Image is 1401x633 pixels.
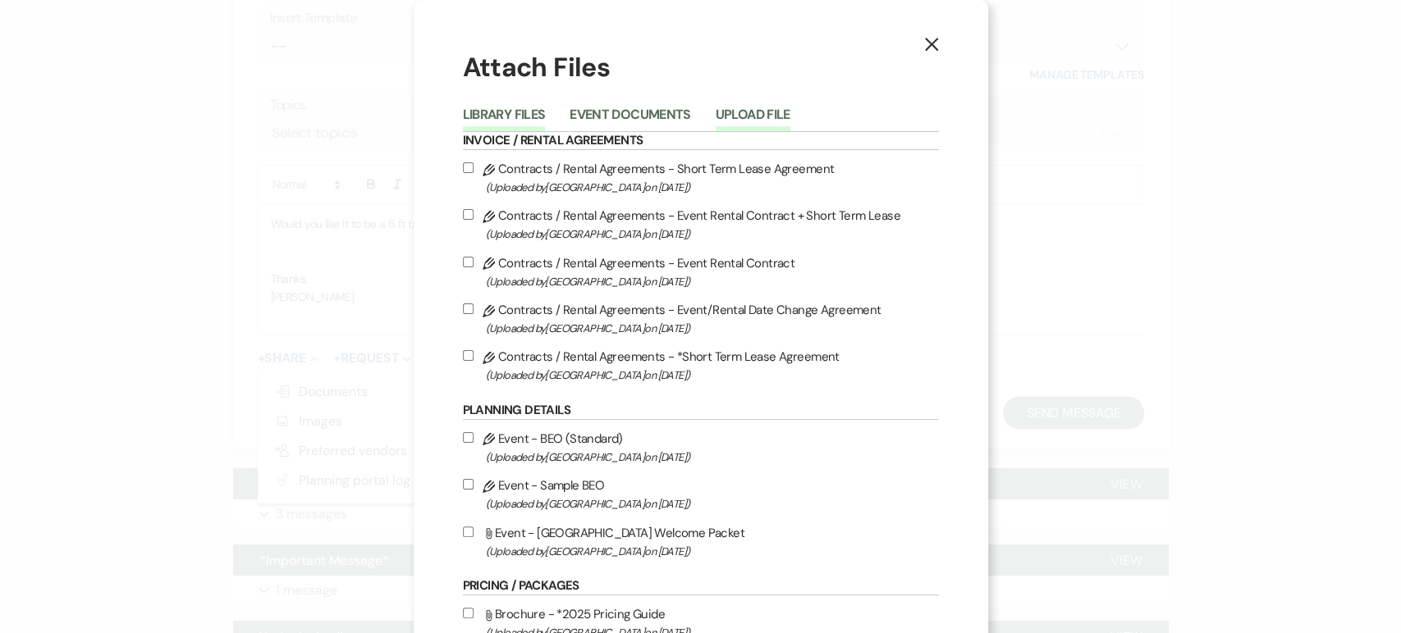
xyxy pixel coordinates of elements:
h6: Pricing / Packages [463,577,939,595]
input: Contracts / Rental Agreements - Event Rental Contract + Short Term Lease(Uploaded by[GEOGRAPHIC_D... [463,209,474,220]
input: Event - BEO (Standard)(Uploaded by[GEOGRAPHIC_DATA]on [DATE]) [463,432,474,443]
label: Contracts / Rental Agreements - Event Rental Contract [463,253,939,291]
input: Event - [GEOGRAPHIC_DATA] Welcome Packet(Uploaded by[GEOGRAPHIC_DATA]on [DATE]) [463,526,474,537]
span: (Uploaded by [GEOGRAPHIC_DATA] on [DATE] ) [486,494,939,513]
span: (Uploaded by [GEOGRAPHIC_DATA] on [DATE] ) [486,178,939,197]
span: (Uploaded by [GEOGRAPHIC_DATA] on [DATE] ) [486,366,939,385]
h6: Planning Details [463,402,939,420]
input: Contracts / Rental Agreements - Event Rental Contract(Uploaded by[GEOGRAPHIC_DATA]on [DATE]) [463,257,474,267]
label: Contracts / Rental Agreements - Event/Rental Date Change Agreement [463,299,939,338]
span: (Uploaded by [GEOGRAPHIC_DATA] on [DATE] ) [486,272,939,291]
input: Contracts / Rental Agreements - *Short Term Lease Agreement(Uploaded by[GEOGRAPHIC_DATA]on [DATE]) [463,350,474,361]
span: (Uploaded by [GEOGRAPHIC_DATA] on [DATE] ) [486,542,939,561]
label: Contracts / Rental Agreements - *Short Term Lease Agreement [463,346,939,385]
input: Contracts / Rental Agreements - Short Term Lease Agreement(Uploaded by[GEOGRAPHIC_DATA]on [DATE]) [463,162,474,173]
span: (Uploaded by [GEOGRAPHIC_DATA] on [DATE] ) [486,225,939,244]
button: Library Files [463,108,546,131]
span: (Uploaded by [GEOGRAPHIC_DATA] on [DATE] ) [486,448,939,467]
label: Event - BEO (Standard) [463,428,939,467]
label: Event - [GEOGRAPHIC_DATA] Welcome Packet [463,522,939,561]
h1: Attach Files [463,49,939,86]
label: Contracts / Rental Agreements - Short Term Lease Agreement [463,158,939,197]
input: Brochure - *2025 Pricing Guide(Uploaded by[GEOGRAPHIC_DATA]on [DATE]) [463,608,474,618]
h6: Invoice / Rental Agreements [463,132,939,150]
label: Event - Sample BEO [463,475,939,513]
input: Contracts / Rental Agreements - Event/Rental Date Change Agreement(Uploaded by[GEOGRAPHIC_DATA]on... [463,303,474,314]
span: (Uploaded by [GEOGRAPHIC_DATA] on [DATE] ) [486,319,939,338]
label: Contracts / Rental Agreements - Event Rental Contract + Short Term Lease [463,205,939,244]
button: Upload File [716,108,790,131]
button: Event Documents [570,108,690,131]
input: Event - Sample BEO(Uploaded by[GEOGRAPHIC_DATA]on [DATE]) [463,479,474,490]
